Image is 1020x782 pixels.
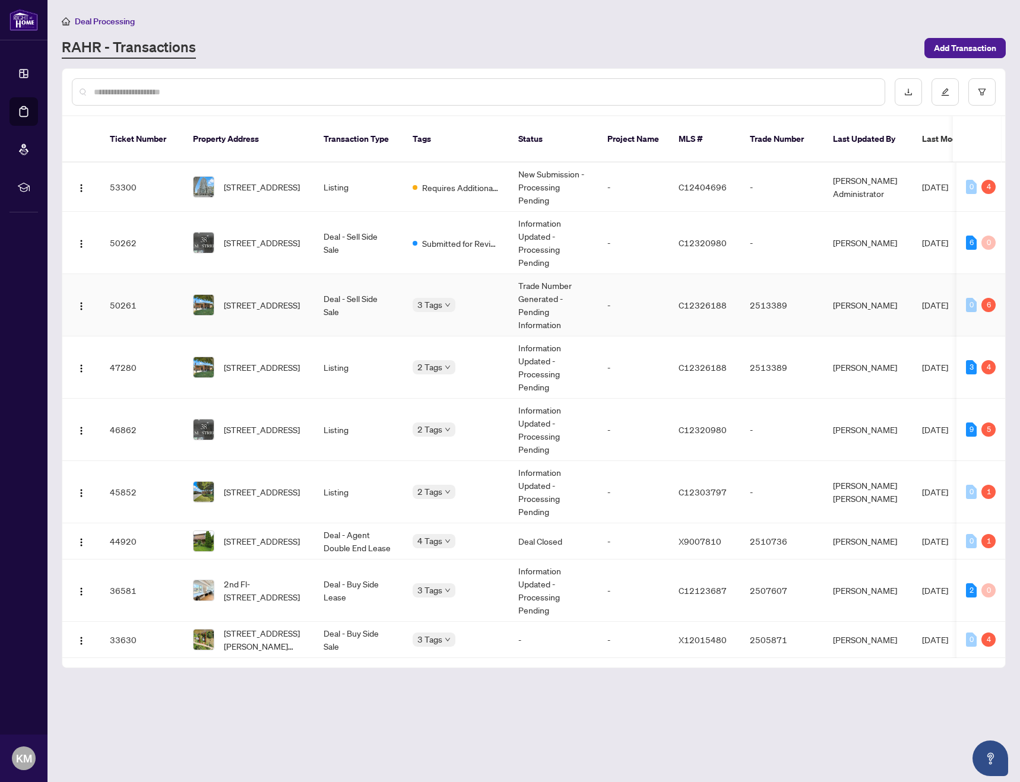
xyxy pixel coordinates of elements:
td: Deal - Buy Side Lease [314,560,403,622]
td: [PERSON_NAME] Administrator [823,163,913,212]
span: down [445,364,451,370]
div: 5 [981,422,996,437]
img: logo [9,9,38,31]
td: - [598,523,669,560]
img: thumbnail-img [194,177,214,197]
img: Logo [77,636,86,646]
span: X9007810 [679,536,721,546]
td: - [598,622,669,658]
td: - [740,399,823,461]
td: [PERSON_NAME] [823,622,913,658]
div: 1 [981,485,996,499]
th: MLS # [669,116,740,163]
span: download [904,88,913,96]
span: [DATE] [922,237,948,248]
div: 0 [981,236,996,250]
td: Information Updated - Processing Pending [509,461,598,523]
td: - [598,163,669,212]
span: 2 Tags [417,360,442,374]
button: filter [968,78,996,106]
span: down [445,538,451,544]
th: Property Address [183,116,314,163]
td: Information Updated - Processing Pending [509,399,598,461]
div: 2 [966,583,977,597]
button: Logo [72,532,91,551]
button: Open asap [973,740,1008,776]
th: Trade Number [740,116,823,163]
td: 2505871 [740,622,823,658]
td: - [598,399,669,461]
span: edit [941,88,949,96]
th: Last Modified Date [913,116,1019,163]
span: [STREET_ADDRESS] [224,361,300,374]
td: - [598,560,669,622]
span: [STREET_ADDRESS] [224,423,300,436]
span: [DATE] [922,634,948,645]
span: X12015480 [679,634,727,645]
span: [DATE] [922,487,948,497]
td: Deal - Sell Side Sale [314,212,403,274]
td: 2513389 [740,274,823,336]
span: 4 Tags [417,534,442,548]
button: edit [932,78,959,106]
th: Project Name [598,116,669,163]
div: 0 [966,632,977,647]
span: [DATE] [922,536,948,546]
td: [PERSON_NAME] [823,274,913,336]
button: Logo [72,233,91,252]
div: 0 [966,298,977,312]
button: Logo [72,581,91,600]
th: Last Updated By [823,116,913,163]
td: [PERSON_NAME] [823,399,913,461]
span: 2 Tags [417,485,442,498]
span: Add Transaction [934,39,996,58]
div: 0 [966,180,977,194]
td: 2510736 [740,523,823,560]
td: 47280 [100,336,183,399]
span: [STREET_ADDRESS] [224,298,300,311]
td: 33630 [100,622,183,658]
td: Information Updated - Processing Pending [509,212,598,274]
td: 44920 [100,523,183,560]
img: thumbnail-img [194,295,214,315]
button: download [895,78,922,106]
span: C12303797 [679,487,727,497]
img: thumbnail-img [194,580,214,600]
span: Deal Processing [75,16,135,27]
td: Information Updated - Processing Pending [509,336,598,399]
span: home [62,17,70,26]
td: Listing [314,399,403,461]
td: [PERSON_NAME] [PERSON_NAME] [823,461,913,523]
span: [STREET_ADDRESS] [224,180,300,193]
span: C12123687 [679,585,727,596]
td: - [740,212,823,274]
img: Logo [77,426,86,435]
button: Logo [72,177,91,196]
td: - [740,461,823,523]
button: Logo [72,482,91,501]
span: 2 Tags [417,422,442,436]
span: [DATE] [922,362,948,373]
div: 4 [981,360,996,374]
span: C12320980 [679,424,727,435]
div: 9 [966,422,977,437]
td: Trade Number Generated - Pending Information [509,274,598,336]
img: thumbnail-img [194,630,214,650]
img: Logo [77,364,86,373]
span: down [445,637,451,643]
span: [DATE] [922,585,948,596]
img: thumbnail-img [194,531,214,551]
span: 3 Tags [417,583,442,597]
span: filter [978,88,986,96]
td: 50261 [100,274,183,336]
td: 53300 [100,163,183,212]
img: Logo [77,488,86,498]
img: thumbnail-img [194,419,214,440]
td: - [740,163,823,212]
td: Listing [314,163,403,212]
span: [STREET_ADDRESS] [224,236,300,249]
td: [PERSON_NAME] [823,560,913,622]
span: Last Modified Date [922,132,994,145]
td: 45852 [100,461,183,523]
td: Listing [314,336,403,399]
